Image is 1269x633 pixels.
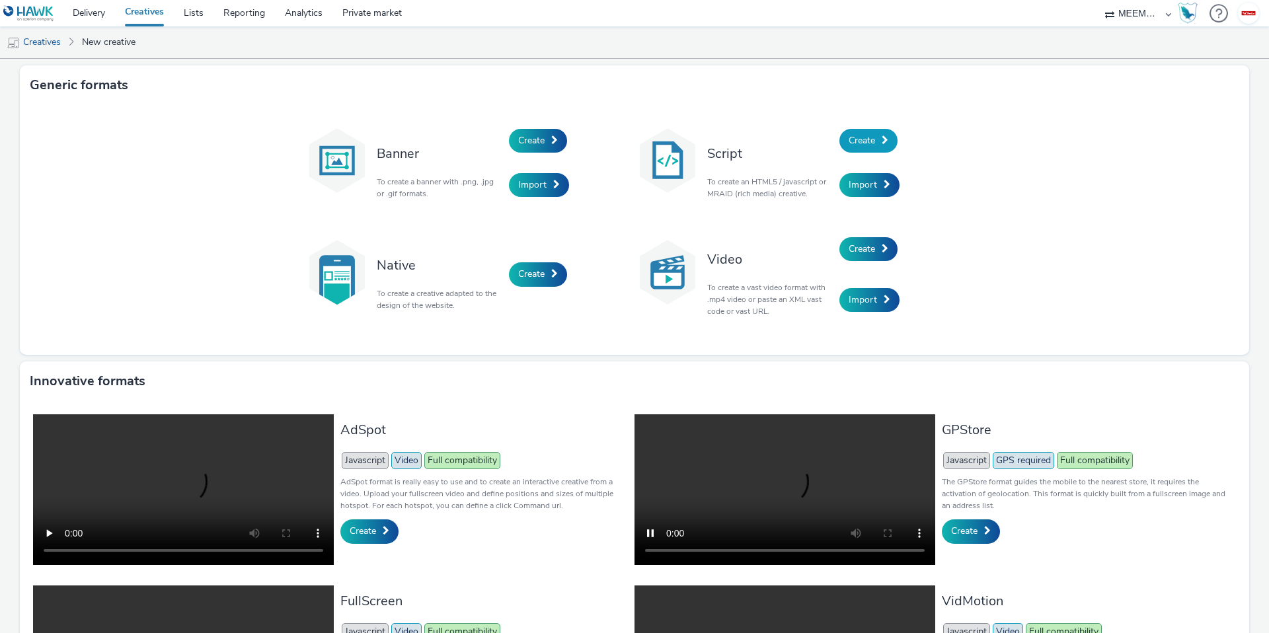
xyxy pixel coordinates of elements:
[30,75,128,95] h3: Generic formats
[377,145,502,163] h3: Banner
[304,128,370,194] img: banner.svg
[942,519,1000,543] a: Create
[634,128,701,194] img: code.svg
[849,134,875,147] span: Create
[839,237,898,261] a: Create
[993,452,1054,469] span: GPS required
[943,452,990,469] span: Javascript
[1239,3,1258,23] img: Tanguy Van Ingelgom
[509,262,567,286] a: Create
[340,421,628,439] h3: AdSpot
[75,26,142,58] a: New creative
[518,268,545,280] span: Create
[7,36,20,50] img: mobile
[340,476,628,511] p: AdSpot format is really easy to use and to create an interactive creative from a video. Upload yo...
[377,256,502,274] h3: Native
[30,371,145,391] h3: Innovative formats
[3,5,54,22] img: undefined Logo
[942,476,1229,511] p: The GPStore format guides the mobile to the nearest store, it requires the activation of geolocat...
[1178,3,1203,24] a: Hawk Academy
[707,281,833,317] p: To create a vast video format with .mp4 video or paste an XML vast code or vast URL.
[942,421,1229,439] h3: GPStore
[518,134,545,147] span: Create
[1178,3,1198,24] img: Hawk Academy
[509,129,567,153] a: Create
[391,452,422,469] span: Video
[340,592,628,610] h3: FullScreen
[377,287,502,311] p: To create a creative adapted to the design of the website.
[342,452,389,469] span: Javascript
[377,176,502,200] p: To create a banner with .png, .jpg or .gif formats.
[509,173,569,197] a: Import
[707,176,833,200] p: To create an HTML5 / javascript or MRAID (rich media) creative.
[849,293,877,306] span: Import
[839,173,900,197] a: Import
[634,239,701,305] img: video.svg
[424,452,500,469] span: Full compatibility
[1057,452,1133,469] span: Full compatibility
[518,178,547,191] span: Import
[951,525,978,537] span: Create
[839,288,900,312] a: Import
[839,129,898,153] a: Create
[942,592,1229,610] h3: VidMotion
[707,250,833,268] h3: Video
[849,178,877,191] span: Import
[350,525,376,537] span: Create
[304,239,370,305] img: native.svg
[707,145,833,163] h3: Script
[849,242,875,255] span: Create
[340,519,399,543] a: Create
